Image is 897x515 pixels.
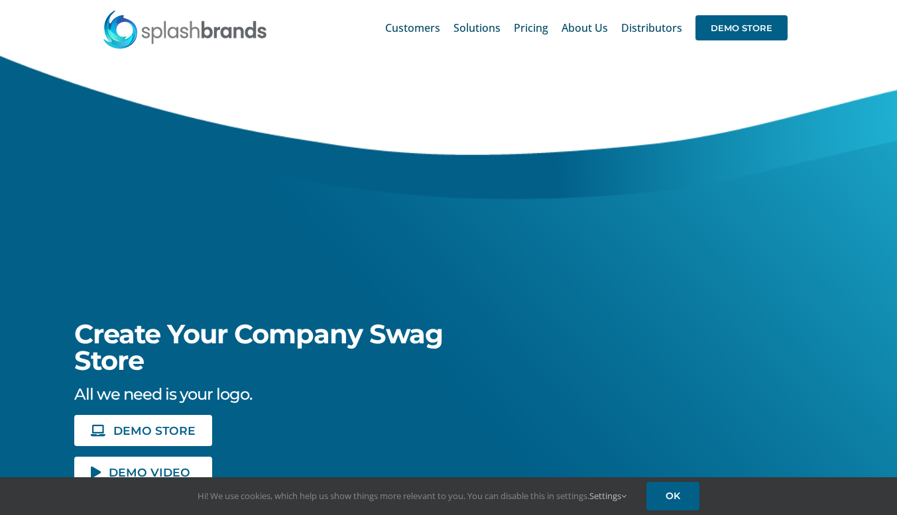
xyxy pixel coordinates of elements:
nav: Main Menu [385,7,788,49]
a: OK [646,482,699,510]
span: DEMO STORE [695,15,788,40]
a: DEMO STORE [74,415,212,446]
span: Pricing [514,23,548,33]
span: About Us [562,23,608,33]
span: DEMO VIDEO [109,467,190,478]
span: Distributors [621,23,682,33]
a: Distributors [621,7,682,49]
span: Create Your Company Swag Store [74,317,443,376]
span: Solutions [453,23,501,33]
img: SplashBrands.com Logo [102,9,268,49]
span: All we need is your logo. [74,384,252,404]
span: DEMO STORE [113,425,196,436]
a: Pricing [514,7,548,49]
span: Customers [385,23,440,33]
a: DEMO STORE [695,7,788,49]
span: Hi! We use cookies, which help us show things more relevant to you. You can disable this in setti... [198,490,627,502]
a: Customers [385,7,440,49]
a: Settings [589,490,627,502]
